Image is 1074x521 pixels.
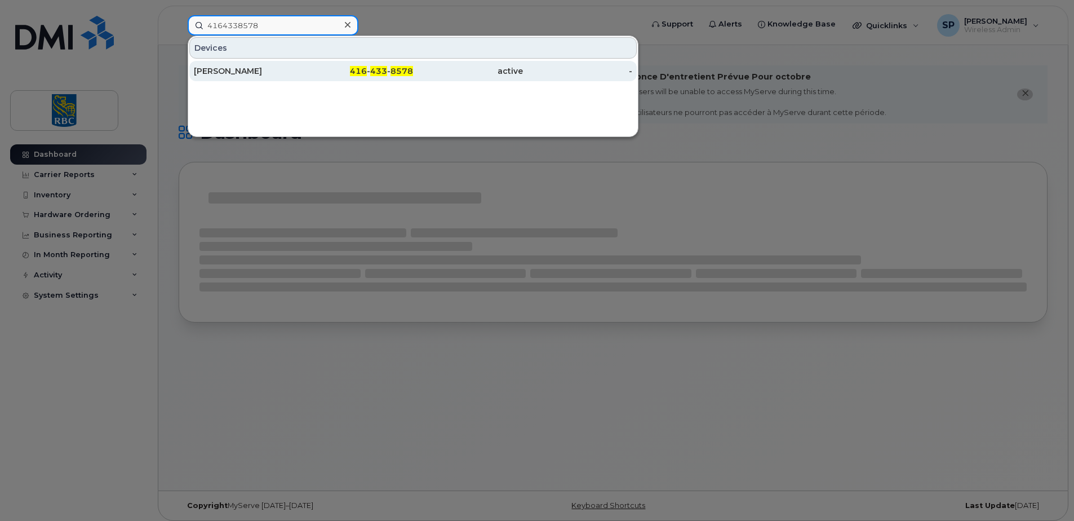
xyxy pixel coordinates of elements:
span: 433 [370,66,387,76]
div: - [523,65,633,77]
span: 416 [350,66,367,76]
div: Devices [189,37,637,59]
div: - - [304,65,414,77]
a: [PERSON_NAME]416-433-8578active- [189,61,637,81]
div: [PERSON_NAME] [194,65,304,77]
div: active [413,65,523,77]
span: 8578 [390,66,413,76]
